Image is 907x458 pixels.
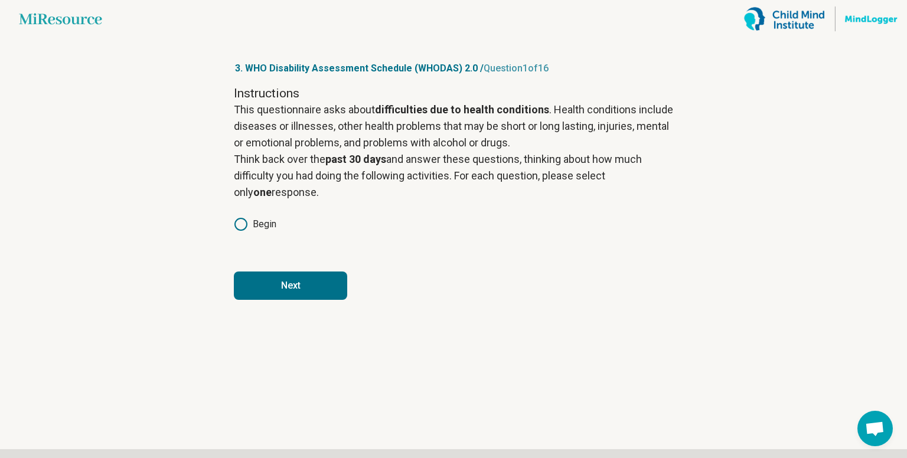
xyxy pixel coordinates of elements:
[234,102,673,151] p: This questionnaire asks about . Health conditions include diseases or illnesses, other health pro...
[375,103,549,116] strong: difficulties due to health conditions
[484,63,549,74] span: Question 1 of 16
[253,186,272,198] strong: one
[234,217,276,231] label: Begin
[234,151,673,201] p: Think back over the and answer these questions, thinking about how much difficulty you had doing ...
[857,411,893,446] div: Open chat
[234,61,673,76] p: 3. WHO Disability Assessment Schedule (WHODAS) 2.0 /
[234,85,673,102] h2: Instructions
[325,153,386,165] strong: past 30 days
[234,271,347,300] button: Next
